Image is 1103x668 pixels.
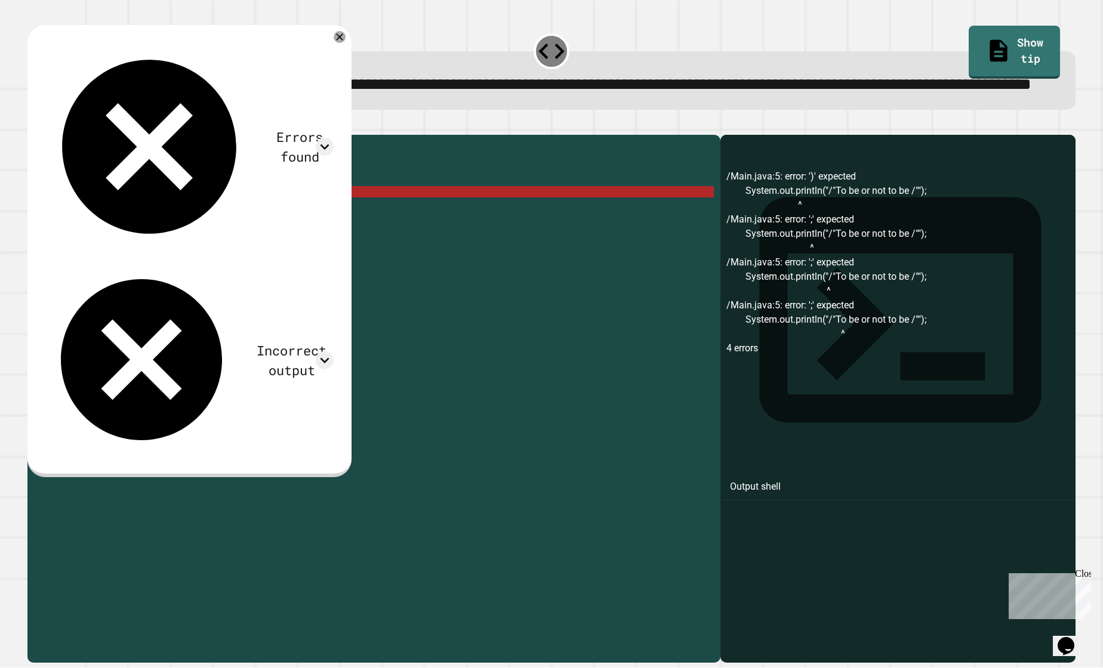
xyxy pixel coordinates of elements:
[726,169,1070,663] div: /Main.java:5: error: ')' expected System.out.println("/"To be or not to be /""); ^ /Main.java:5: ...
[1004,568,1091,619] iframe: chat widget
[250,341,333,380] div: Incorrect output
[1053,620,1091,656] iframe: chat widget
[266,127,334,166] div: Errors found
[5,5,82,76] div: Chat with us now!Close
[969,26,1060,79] a: Show tip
